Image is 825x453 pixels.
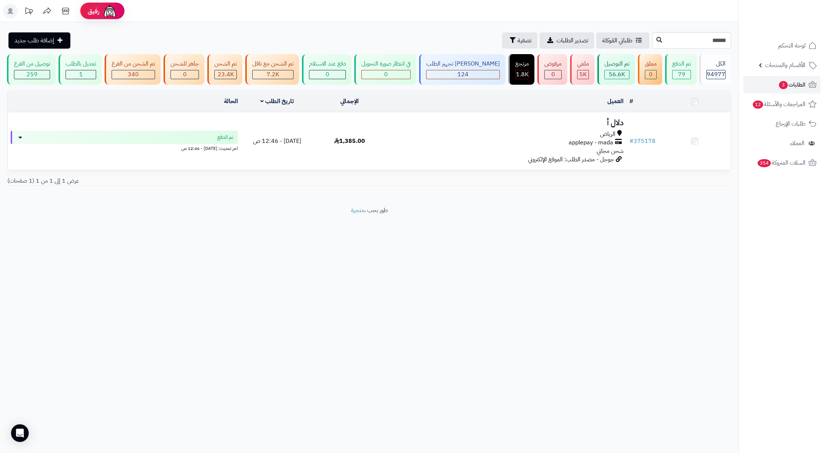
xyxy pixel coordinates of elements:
div: 7223 [253,70,293,79]
div: معلق [645,60,657,68]
a: توصيل من الفرع 259 [6,54,57,85]
a: الحالة [224,97,238,106]
span: تصفية [517,36,531,45]
div: 23403 [215,70,236,79]
div: تعديل بالطلب [66,60,96,68]
a: [PERSON_NAME] تجهيز الطلب 124 [418,54,507,85]
a: طلباتي المُوكلة [596,32,649,49]
span: 7.2K [267,70,279,79]
a: مرتجع 1.8K [507,54,536,85]
div: 0 [362,70,410,79]
span: 354 [758,159,771,167]
div: تم الشحن [214,60,237,68]
a: تم الشحن 23.4K [206,54,244,85]
div: اخر تحديث: [DATE] - 12:46 ص [11,144,238,152]
span: 3 [779,81,788,89]
div: 340 [112,70,155,79]
span: شحن مجاني [597,147,624,155]
div: توصيل من الفرع [14,60,50,68]
span: 0 [326,70,329,79]
div: 0 [545,70,561,79]
span: 0 [183,70,187,79]
h3: دلال أ [389,119,624,127]
span: 259 [27,70,38,79]
span: 1,385.00 [334,137,365,145]
span: 124 [457,70,468,79]
a: تصدير الطلبات [540,32,594,49]
a: معلق 0 [636,54,664,85]
span: السلات المتروكة [757,158,805,168]
a: ملغي 5K [569,54,596,85]
a: جاهز للشحن 0 [162,54,206,85]
span: 1.8K [516,70,529,79]
span: إضافة طلب جديد [14,36,54,45]
a: تاريخ الطلب [260,97,294,106]
a: تم الشحن مع ناقل 7.2K [244,54,301,85]
a: تم الدفع 79 [664,54,698,85]
span: طلبات الإرجاع [776,119,805,129]
div: 79 [673,70,691,79]
span: 5K [579,70,587,79]
div: تم الشحن من الفرع [112,60,155,68]
span: 79 [678,70,685,79]
span: 12 [753,101,763,109]
div: جاهز للشحن [171,60,199,68]
div: Open Intercom Messenger [11,424,29,442]
div: تم الدفع [672,60,691,68]
span: [DATE] - 12:46 ص [253,137,301,145]
span: المراجعات والأسئلة [752,99,805,109]
a: العميل [607,97,624,106]
a: # [629,97,633,106]
a: المراجعات والأسئلة12 [743,95,821,113]
div: عرض 1 إلى 1 من 1 (1 صفحات) [2,177,369,185]
div: 0 [309,70,345,79]
div: 1 [66,70,96,79]
a: في انتظار صورة التحويل 0 [353,54,418,85]
a: إضافة طلب جديد [8,32,70,49]
div: 1811 [516,70,529,79]
span: 56.6K [609,70,625,79]
a: السلات المتروكة354 [743,154,821,172]
a: العملاء [743,134,821,152]
span: 23.4K [218,70,234,79]
span: 0 [649,70,653,79]
span: الأقسام والمنتجات [765,60,805,70]
div: 124 [426,70,499,79]
span: 340 [128,70,139,79]
div: 56602 [605,70,629,79]
div: مرفوض [544,60,562,68]
img: ai-face.png [102,4,117,18]
span: الطلبات [778,80,805,90]
div: 259 [14,70,50,79]
span: تم الدفع [217,134,234,141]
a: متجرة [351,206,364,215]
div: تم الشحن مع ناقل [252,60,294,68]
a: تعديل بالطلب 1 [57,54,103,85]
span: العملاء [790,138,804,148]
div: دفع عند الاستلام [309,60,346,68]
span: 1 [79,70,83,79]
a: مرفوض 0 [536,54,569,85]
span: applepay - mada [569,138,613,147]
a: تم التوصيل 56.6K [596,54,636,85]
div: [PERSON_NAME] تجهيز الطلب [426,60,500,68]
div: 0 [171,70,199,79]
div: 4971 [577,70,589,79]
span: # [629,137,633,145]
span: الرياض [600,130,615,138]
div: ملغي [577,60,589,68]
span: لوحة التحكم [778,41,805,51]
span: جوجل - مصدر الطلب: الموقع الإلكتروني [528,155,614,164]
a: #375178 [629,137,656,145]
a: الكل94977 [698,54,733,85]
button: تصفية [502,32,537,49]
span: 0 [551,70,555,79]
a: الطلبات3 [743,76,821,94]
div: مرتجع [515,60,529,68]
span: 94977 [707,70,725,79]
span: تصدير الطلبات [557,36,588,45]
div: تم التوصيل [604,60,629,68]
a: لوحة التحكم [743,37,821,55]
span: 0 [384,70,388,79]
span: طلباتي المُوكلة [602,36,632,45]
